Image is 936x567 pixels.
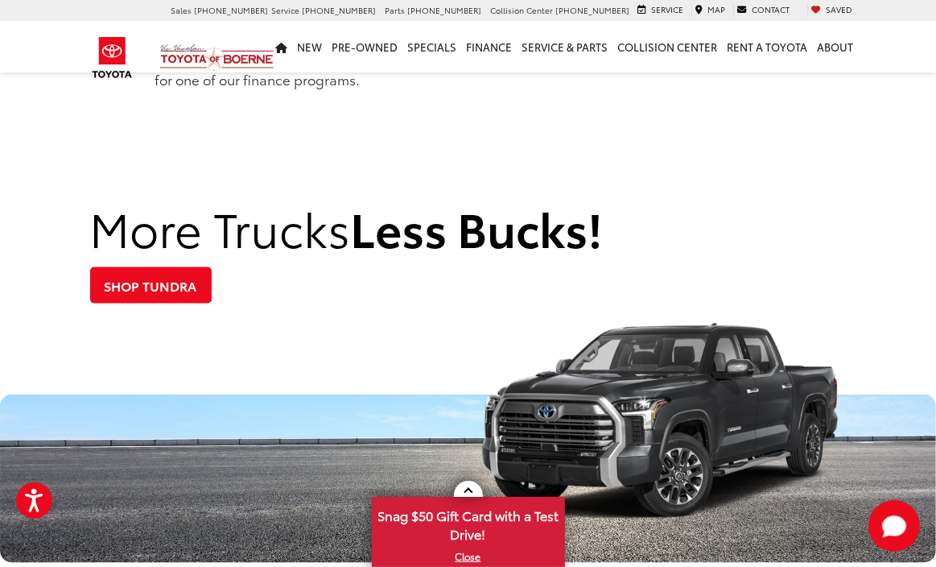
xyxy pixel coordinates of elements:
[90,267,212,304] a: Shop Tundra
[813,21,859,72] a: About
[328,21,403,72] a: Pre-Owned
[691,4,730,18] a: Map
[807,4,857,18] a: My Saved Vehicles
[708,3,726,15] span: Map
[403,21,462,72] a: Specials
[303,4,377,16] span: [PHONE_NUMBER]
[868,500,920,552] svg: Start Chat
[293,21,328,72] a: New
[753,3,790,15] span: Contact
[491,4,554,16] span: Collision Center
[90,201,847,253] h2: Less Bucks!
[171,4,192,16] span: Sales
[159,43,274,72] img: Vic Vaughan Toyota of Boerne
[82,31,142,84] img: Toyota
[556,4,630,16] span: [PHONE_NUMBER]
[462,21,517,72] a: Finance
[373,499,563,548] span: Snag $50 Gift Card with a Test Drive!
[195,4,269,16] span: [PHONE_NUMBER]
[868,500,920,552] button: Toggle Chat Window
[634,4,688,18] a: Service
[827,3,853,15] span: Saved
[271,21,293,72] a: Home
[408,4,482,16] span: [PHONE_NUMBER]
[272,4,300,16] span: Service
[386,4,406,16] span: Parts
[155,31,564,89] p: We strive to work with each customer to ensure their satisfaction. Save time by using our pre-app...
[613,21,723,72] a: Collision Center
[90,193,351,260] span: More Trucks
[652,3,684,15] span: Service
[90,281,847,561] div: 2023 Toyota GR Supra
[723,21,813,72] a: Rent a Toyota
[733,4,794,18] a: Contact
[517,21,613,72] a: Service & Parts: Opens in a new tab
